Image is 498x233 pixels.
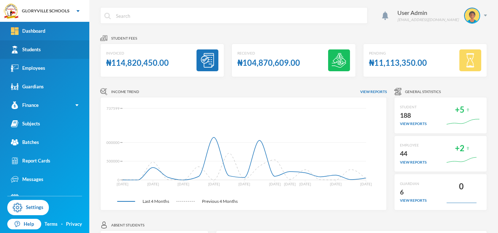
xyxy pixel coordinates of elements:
tspan: [DATE] [117,182,128,186]
a: Pending₦11,113,350.00 [363,44,487,77]
div: ₦11,113,350.00 [369,56,427,70]
div: Invoiced [106,51,169,56]
a: Help [7,219,41,230]
div: Report Cards [11,157,50,165]
div: EMPLOYEE [400,142,427,148]
tspan: [DATE] [330,182,342,186]
div: Received [237,51,300,56]
input: Search [115,8,363,24]
span: Student fees [111,36,137,41]
div: Guardians [11,83,44,91]
tspan: 5737599 [104,106,120,111]
div: User Admin [397,8,459,17]
div: Pending [369,51,427,56]
div: 44 [400,148,427,160]
div: 6 [400,186,427,198]
div: Employees [11,64,45,72]
tspan: [DATE] [284,182,296,186]
tspan: [DATE] [238,182,250,186]
div: Students [11,46,41,53]
div: Events [11,194,36,202]
div: Subjects [11,120,40,128]
span: View reports [360,89,387,95]
div: GLORYVILLE SCHOOLS [22,8,69,14]
img: logo [4,4,19,19]
tspan: 1500000 [104,159,120,163]
img: STUDENT [465,8,479,23]
span: Previous 4 Months [195,198,245,205]
div: 0 [459,180,464,194]
div: view reports [400,121,427,126]
div: ₦104,870,609.00 [237,56,300,70]
span: Last 4 Months [135,198,176,205]
tspan: [DATE] [178,182,189,186]
span: Absent students [111,222,144,228]
tspan: [DATE] [360,182,372,186]
tspan: [DATE] [269,182,281,186]
tspan: [DATE] [208,182,220,186]
div: GUARDIAN [400,181,427,186]
tspan: 3000000 [104,140,120,145]
a: Invoiced₦114,820,450.00 [100,44,224,77]
div: Batches [11,138,39,146]
div: STUDENT [400,104,427,110]
a: Privacy [66,221,82,228]
div: Finance [11,101,39,109]
tspan: [DATE] [299,182,311,186]
a: Settings [7,200,49,215]
div: ₦114,820,450.00 [106,56,169,70]
div: view reports [400,160,427,165]
a: Terms [44,221,58,228]
tspan: [DATE] [147,182,159,186]
div: +2 [455,141,464,156]
div: [EMAIL_ADDRESS][DOMAIN_NAME] [397,17,459,23]
div: view reports [400,198,427,203]
span: Income Trend [111,89,139,95]
div: · [61,221,63,228]
div: +5 [455,103,464,117]
tspan: 0 [117,178,120,182]
img: search [104,13,111,19]
span: General Statistics [405,89,441,95]
div: Messages [11,176,43,183]
div: 188 [400,110,427,121]
div: Dashboard [11,27,45,35]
